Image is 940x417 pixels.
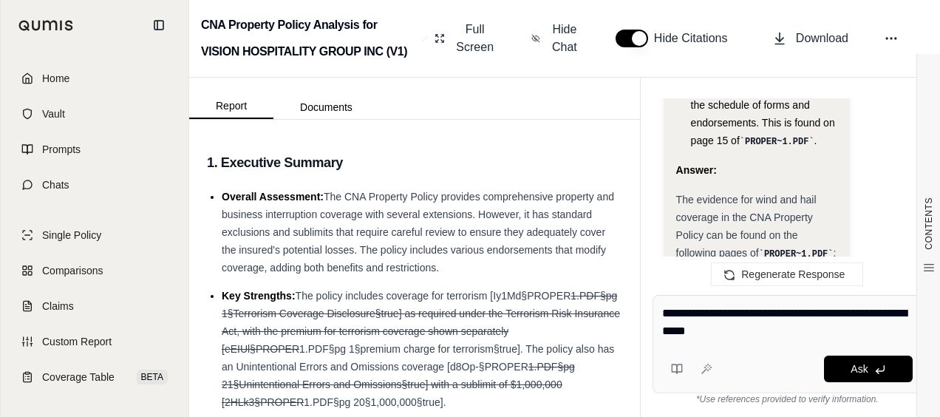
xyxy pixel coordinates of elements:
[745,137,808,147] span: PROPER~1.PDF
[222,361,575,408] span: 1.PDF§pg 21§Unintentional Errors and Omissions§true] with a sublimit of $1,000,000 [2HLk3§PROPER
[222,191,324,203] span: Overall Assessment:
[207,149,622,176] h3: 1. Executive Summary
[796,30,848,47] span: Download
[42,370,115,384] span: Coverage Table
[549,21,580,56] span: Hide Chat
[676,194,817,259] span: The evidence for wind and hail coverage in the CNA Property Policy can be found on the following ...
[851,363,868,375] span: Ask
[222,343,614,373] span: 1.PDF§pg 1§premium charge for terrorism§true]. The policy also has an Unintentional Errors and Om...
[525,15,586,62] button: Hide Chat
[42,228,101,243] span: Single Policy
[759,249,834,260] code: PROPER~1.PDF
[147,13,171,37] button: Collapse sidebar
[42,106,65,121] span: Vault
[676,164,717,176] strong: Answer:
[454,21,496,56] span: Full Screen
[10,133,180,166] a: Prompts
[42,334,112,349] span: Custom Report
[923,197,935,250] span: CONTENTS
[10,325,180,358] a: Custom Report
[824,356,913,382] button: Ask
[814,135,817,146] span: .
[691,81,835,146] span: is listed on the schedule of forms and endorsements. This is found on page 15 of
[189,94,273,119] button: Report
[10,290,180,322] a: Claims
[711,262,863,286] button: Regenerate Response
[222,290,296,302] span: Key Strengths:
[137,370,168,384] span: BETA
[10,254,180,287] a: Comparisons
[766,24,854,53] button: Download
[42,71,69,86] span: Home
[653,393,922,405] div: *Use references provided to verify information.
[304,396,446,408] span: 1.PDF§pg 20§1,000,000§true].
[834,247,837,259] span: :
[222,191,614,274] span: The CNA Property Policy provides comprehensive property and business interruption coverage with s...
[18,20,74,31] img: Qumis Logo
[273,95,379,119] button: Documents
[42,177,69,192] span: Chats
[42,142,81,157] span: Prompts
[42,263,103,278] span: Comparisons
[10,98,180,130] a: Vault
[10,361,180,393] a: Coverage TableBETA
[10,219,180,251] a: Single Policy
[10,62,180,95] a: Home
[10,169,180,201] a: Chats
[429,15,502,62] button: Full Screen
[201,12,416,65] h2: CNA Property Policy Analysis for VISION HOSPITALITY GROUP INC (V1)
[42,299,74,313] span: Claims
[296,290,571,302] span: The policy includes coverage for terrorism [Iy1Md§PROPER
[741,268,845,280] span: Regenerate Response
[654,30,737,47] span: Hide Citations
